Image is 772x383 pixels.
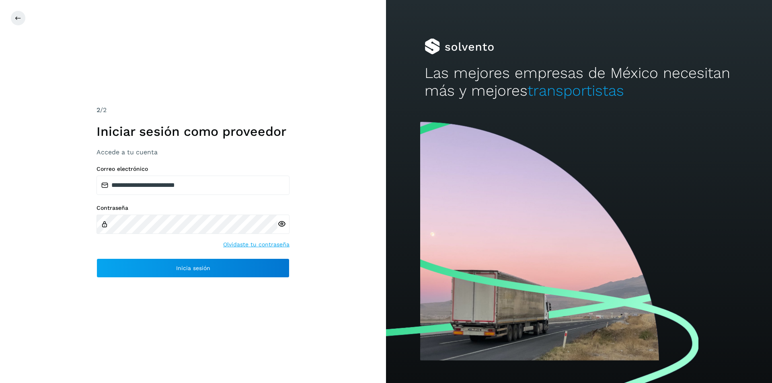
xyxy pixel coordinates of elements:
[528,82,624,99] span: transportistas
[96,258,289,278] button: Inicia sesión
[96,124,289,139] h1: Iniciar sesión como proveedor
[96,166,289,172] label: Correo electrónico
[223,240,289,249] a: Olvidaste tu contraseña
[96,106,100,114] span: 2
[96,205,289,211] label: Contraseña
[425,64,733,100] h2: Las mejores empresas de México necesitan más y mejores
[96,148,289,156] h3: Accede a tu cuenta
[176,265,210,271] span: Inicia sesión
[96,105,289,115] div: /2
